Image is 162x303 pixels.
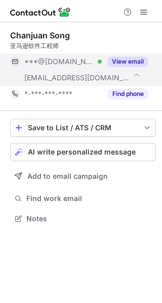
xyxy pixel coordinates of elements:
div: Save to List / ATS / CRM [28,124,138,132]
span: Add to email campaign [27,172,108,180]
button: Reveal Button [108,89,148,99]
button: AI write personalized message [10,143,156,161]
span: [EMAIL_ADDRESS][DOMAIN_NAME] [24,73,130,82]
div: Chanjuan Song [10,30,70,40]
button: Find work email [10,191,156,206]
button: Add to email campaign [10,167,156,185]
span: Notes [26,214,152,223]
span: Find work email [26,194,152,203]
img: ContactOut v5.3.10 [10,6,71,18]
button: Reveal Button [108,57,148,67]
div: 亚马逊软件工程师 [10,41,156,50]
span: ***@[DOMAIN_NAME] [24,57,94,66]
span: AI write personalized message [28,148,136,156]
button: Notes [10,212,156,226]
button: save-profile-one-click [10,119,156,137]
